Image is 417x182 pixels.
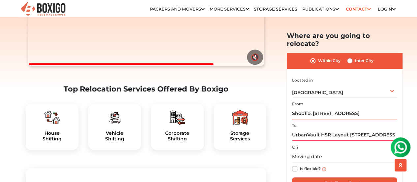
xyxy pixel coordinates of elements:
button: scroll up [395,159,406,171]
h5: Storage Services [219,130,261,142]
a: CorporateShifting [156,130,198,142]
a: Packers and Movers [150,7,205,12]
a: More services [210,7,249,12]
label: Inter City [355,57,373,65]
img: boxigo_packers_and_movers_plan [44,109,60,125]
label: Within City [318,57,341,65]
img: whatsapp-icon.svg [7,7,20,20]
input: Select Building or Nearest Landmark [292,108,397,119]
img: info [322,167,326,171]
label: To [292,123,297,128]
img: Boxigo [20,1,66,17]
h5: Vehicle Shifting [94,130,136,142]
a: Login [377,7,395,12]
a: StorageServices [219,130,261,142]
img: boxigo_packers_and_movers_plan [169,109,185,125]
h2: Where are you going to relocate? [287,32,402,48]
a: HouseShifting [31,130,73,142]
label: Is flexible? [300,165,321,172]
a: Contact [343,4,373,14]
span: [GEOGRAPHIC_DATA] [292,90,343,95]
img: boxigo_packers_and_movers_plan [107,109,123,125]
img: boxigo_packers_and_movers_plan [232,109,248,125]
h5: House Shifting [31,130,73,142]
label: From [292,101,303,107]
a: Publications [302,7,339,12]
h2: Top Relocation Services Offered By Boxigo [26,85,266,93]
input: Moving date [292,151,397,163]
h5: Corporate Shifting [156,130,198,142]
label: On [292,144,298,150]
a: VehicleShifting [94,130,136,142]
input: Select Building or Nearest Landmark [292,129,397,141]
a: Storage Services [254,7,297,12]
label: Located in [292,77,313,83]
button: 🔇 [247,50,263,65]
